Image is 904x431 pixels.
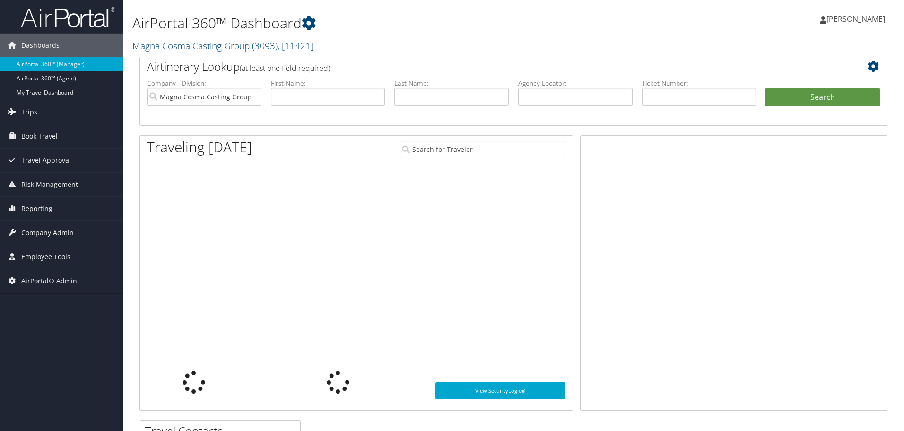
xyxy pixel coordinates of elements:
a: [PERSON_NAME] [820,5,895,33]
span: Book Travel [21,124,58,148]
span: Reporting [21,197,52,220]
span: [PERSON_NAME] [826,14,885,24]
h1: AirPortal 360™ Dashboard [132,13,641,33]
input: Search for Traveler [400,141,565,158]
span: , [ 11421 ] [278,39,313,52]
span: Travel Approval [21,149,71,172]
button: Search [765,88,880,107]
span: Risk Management [21,173,78,196]
span: Employee Tools [21,245,70,269]
label: Company - Division: [147,79,261,88]
span: Dashboards [21,34,60,57]
span: ( 3093 ) [252,39,278,52]
h1: Traveling [DATE] [147,137,252,157]
h2: Airtinerary Lookup [147,59,817,75]
span: AirPortal® Admin [21,269,77,293]
label: Agency Locator: [518,79,633,88]
img: airportal-logo.png [21,6,115,28]
label: First Name: [271,79,385,88]
label: Ticket Number: [642,79,756,88]
label: Last Name: [394,79,509,88]
span: Company Admin [21,221,74,245]
a: View SecurityLogic® [435,382,565,399]
span: (at least one field required) [240,63,330,73]
a: Magna Cosma Casting Group [132,39,313,52]
span: Trips [21,100,37,124]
